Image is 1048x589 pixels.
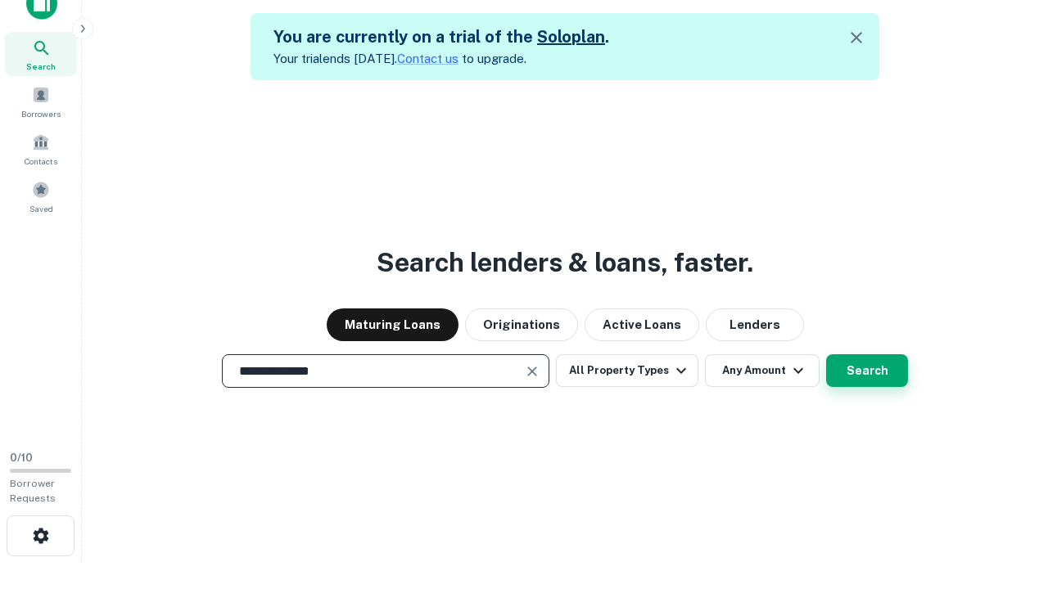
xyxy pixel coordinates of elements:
[706,308,804,341] button: Lenders
[826,354,908,387] button: Search
[29,202,53,215] span: Saved
[537,27,605,47] a: Soloplan
[556,354,698,387] button: All Property Types
[273,49,609,69] p: Your trial ends [DATE]. to upgrade.
[585,308,699,341] button: Active Loans
[5,32,77,76] a: Search
[5,174,77,218] a: Saved
[705,354,820,387] button: Any Amount
[21,107,61,120] span: Borrowers
[397,52,458,65] a: Contact us
[966,458,1048,537] iframe: Chat Widget
[273,25,609,49] h5: You are currently on a trial of the .
[25,155,57,168] span: Contacts
[327,308,458,341] button: Maturing Loans
[10,452,33,464] span: 0 / 10
[5,79,77,124] a: Borrowers
[26,60,56,73] span: Search
[377,243,753,282] h3: Search lenders & loans, faster.
[465,308,578,341] button: Originations
[10,478,56,504] span: Borrower Requests
[521,360,544,383] button: Clear
[5,127,77,171] a: Contacts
